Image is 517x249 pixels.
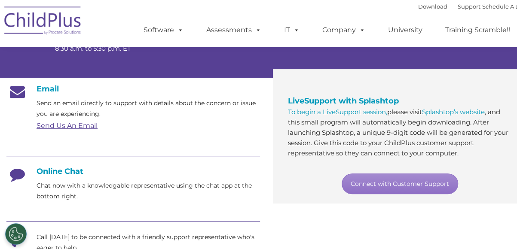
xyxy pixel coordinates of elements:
[422,108,485,116] a: Splashtop’s website
[288,96,399,106] span: LiveSupport with Splashtop
[37,98,260,119] p: Send an email directly to support with details about the concern or issue you are experiencing.
[37,121,98,130] a: Send Us An Email
[342,173,458,194] a: Connect with Customer Support
[314,21,374,39] a: Company
[418,3,447,10] a: Download
[288,107,511,158] p: please visit , and this small program will automatically begin downloading. After launching Splas...
[275,21,308,39] a: IT
[5,223,27,245] button: Cookies Settings
[37,180,260,202] p: Chat now with a knowledgable representative using the chat app at the bottom right.
[6,84,260,94] h4: Email
[288,108,387,116] a: To begin a LiveSupport session,
[458,3,480,10] a: Support
[135,21,192,39] a: Software
[6,167,260,176] h4: Online Chat
[379,21,431,39] a: University
[198,21,270,39] a: Assessments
